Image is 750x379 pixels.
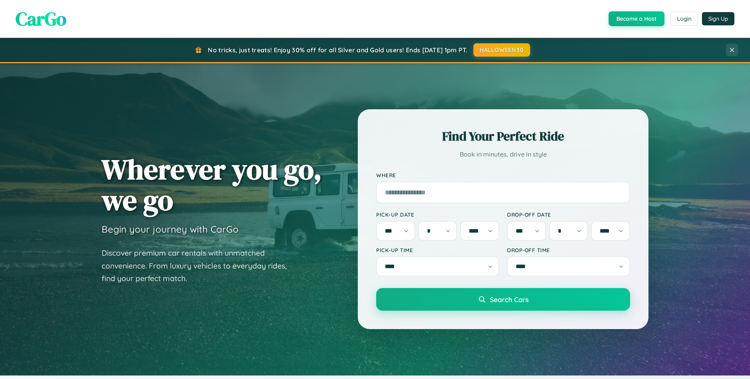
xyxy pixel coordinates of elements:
[507,211,630,218] label: Drop-off Date
[208,46,467,54] span: No tricks, just treats! Enjoy 30% off for all Silver and Gold users! Ends [DATE] 1pm PT.
[102,247,297,285] p: Discover premium car rentals with unmatched convenience. From luxury vehicles to everyday rides, ...
[670,12,698,26] button: Login
[376,128,630,145] h2: Find Your Perfect Ride
[376,149,630,160] p: Book in minutes, drive in style
[376,172,630,178] label: Where
[102,223,239,235] h3: Begin your journey with CarGo
[102,154,322,215] h1: Wherever you go, we go
[609,11,664,26] button: Become a Host
[507,247,630,253] label: Drop-off Time
[16,6,66,32] span: CarGo
[490,295,529,304] span: Search Cars
[376,247,499,253] label: Pick-up Time
[702,12,734,25] button: Sign Up
[376,288,630,311] button: Search Cars
[376,211,499,218] label: Pick-up Date
[473,43,530,57] button: HALLOWEEN30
